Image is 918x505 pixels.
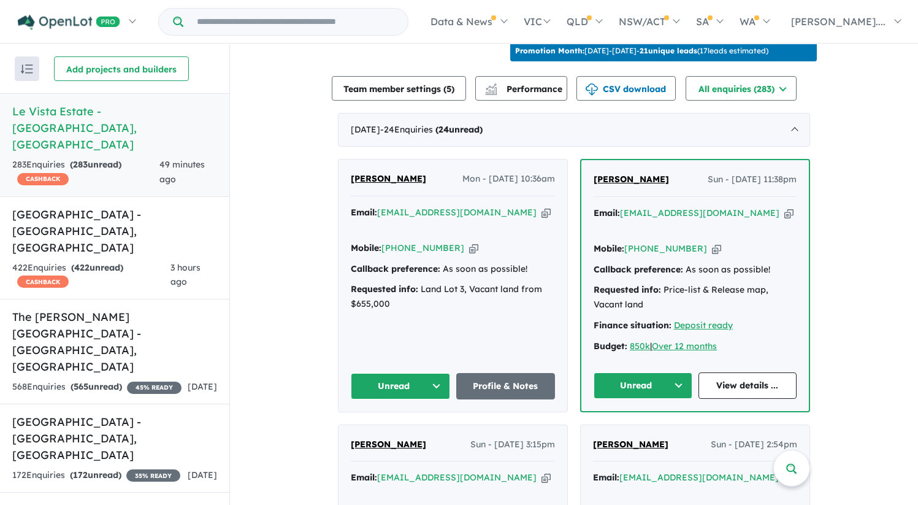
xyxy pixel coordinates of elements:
button: Copy [784,207,794,220]
a: [PERSON_NAME] [351,172,426,187]
span: CASHBACK [17,173,69,185]
strong: Callback preference: [594,264,683,275]
a: [EMAIL_ADDRESS][DOMAIN_NAME] [377,472,537,483]
img: line-chart.svg [486,83,497,90]
strong: ( unread) [435,124,483,135]
span: [PERSON_NAME] [594,174,669,185]
span: Sun - [DATE] 2:54pm [711,438,797,452]
strong: Email: [594,207,620,218]
a: [EMAIL_ADDRESS][DOMAIN_NAME] [620,207,779,218]
button: Unread [594,372,692,399]
span: 35 % READY [126,469,180,482]
button: Team member settings (5) [332,76,466,101]
div: | [594,339,797,354]
div: 422 Enquir ies [12,261,170,290]
strong: Email: [593,472,619,483]
span: 49 minutes ago [159,159,205,185]
strong: Mobile: [351,242,381,253]
span: 3 hours ago [170,262,201,288]
a: [PHONE_NUMBER] [381,242,464,253]
div: [DATE] [338,113,810,147]
img: Openlot PRO Logo White [18,15,120,30]
b: Promotion Month: [515,46,584,55]
div: As soon as possible! [594,263,797,277]
button: Add projects and builders [54,56,189,81]
input: Try estate name, suburb, builder or developer [186,9,405,35]
span: 5 [446,83,451,94]
a: [PERSON_NAME] [594,172,669,187]
strong: ( unread) [70,469,121,480]
strong: Mobile: [594,243,624,254]
span: 172 [73,469,88,480]
span: 45 % READY [127,382,182,394]
a: Over 12 months [652,341,717,352]
span: Performance [487,83,562,94]
a: 850k [630,341,650,352]
a: [PHONE_NUMBER] [624,243,707,254]
div: 568 Enquir ies [12,380,182,395]
a: Deposit ready [674,320,733,331]
span: [PERSON_NAME] [593,439,668,450]
strong: ( unread) [71,381,122,392]
button: Copy [541,206,551,219]
span: 24 [438,124,449,135]
div: Price-list & Release map, Vacant land [594,283,797,312]
span: Sun - [DATE] 11:38pm [708,172,797,187]
h5: Le Vista Estate - [GEOGRAPHIC_DATA] , [GEOGRAPHIC_DATA] [12,103,217,153]
button: Unread [351,373,450,399]
strong: Email: [351,207,377,218]
a: [EMAIL_ADDRESS][DOMAIN_NAME] [377,207,537,218]
h5: [GEOGRAPHIC_DATA] - [GEOGRAPHIC_DATA] , [GEOGRAPHIC_DATA] [12,206,217,256]
div: 283 Enquir ies [12,158,159,187]
div: 172 Enquir ies [12,468,180,483]
a: Profile & Notes [456,373,556,399]
strong: Requested info: [594,284,661,295]
img: download icon [586,83,598,96]
button: CSV download [576,76,676,101]
b: 21 unique leads [640,46,697,55]
p: [DATE] - [DATE] - ( 17 leads estimated) [515,45,768,56]
strong: ( unread) [71,262,123,273]
span: 422 [74,262,90,273]
span: Mon - [DATE] 10:36am [462,172,555,187]
button: All enquiries (283) [686,76,797,101]
span: [PERSON_NAME] [351,173,426,184]
span: CASHBACK [17,276,69,288]
strong: Callback preference: [351,263,440,274]
strong: Budget: [594,341,627,352]
strong: Requested info: [351,283,418,295]
a: [PERSON_NAME] [351,438,426,452]
span: [PERSON_NAME].... [791,15,885,28]
span: 565 [74,381,88,392]
button: Copy [541,471,551,484]
span: - 24 Enquir ies [380,124,483,135]
button: Copy [469,242,478,255]
h5: The [PERSON_NAME][GEOGRAPHIC_DATA] - [GEOGRAPHIC_DATA] , [GEOGRAPHIC_DATA] [12,309,217,375]
img: sort.svg [21,64,33,74]
span: 283 [73,159,88,170]
strong: Email: [351,472,377,483]
a: View details ... [698,372,797,399]
div: Land Lot 3, Vacant land from $655,000 [351,282,555,312]
h5: [GEOGRAPHIC_DATA] - [GEOGRAPHIC_DATA] , [GEOGRAPHIC_DATA] [12,414,217,463]
a: [EMAIL_ADDRESS][DOMAIN_NAME] [619,472,779,483]
span: Sun - [DATE] 3:15pm [470,438,555,452]
strong: Finance situation: [594,320,671,331]
button: Copy [712,242,721,255]
button: Performance [475,76,567,101]
span: [PERSON_NAME] [351,439,426,450]
span: [DATE] [188,469,217,480]
span: [DATE] [188,381,217,392]
strong: ( unread) [70,159,121,170]
img: bar-chart.svg [485,87,497,95]
div: As soon as possible! [351,262,555,277]
a: [PERSON_NAME] [593,438,668,452]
